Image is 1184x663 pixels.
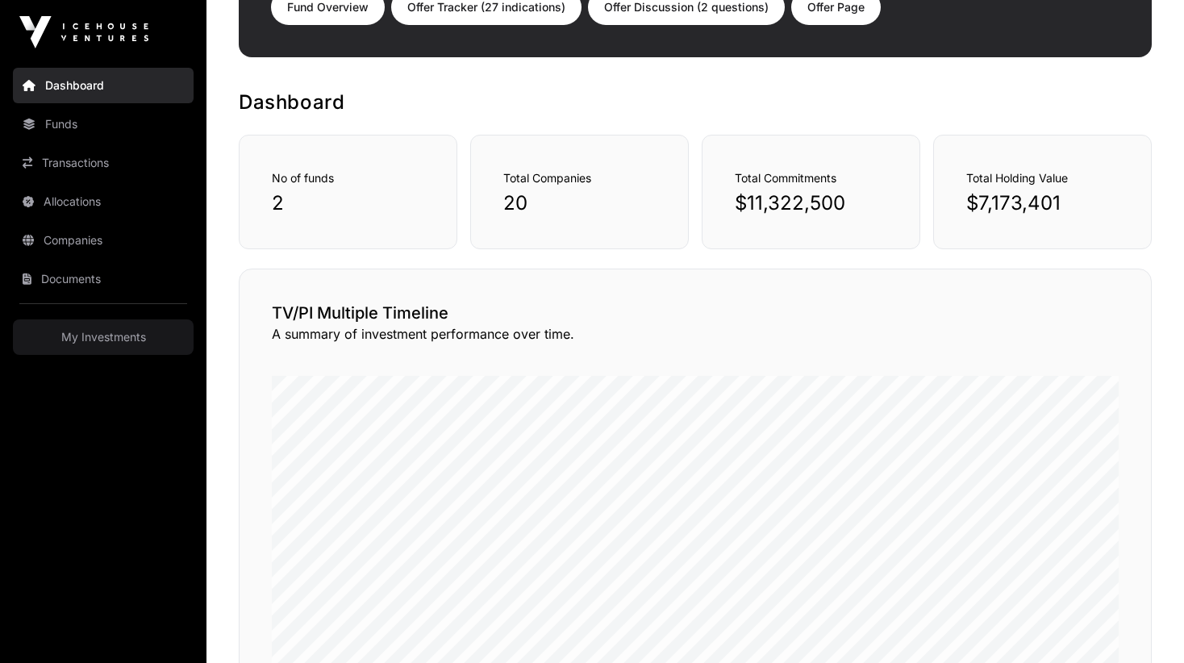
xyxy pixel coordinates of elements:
img: Icehouse Ventures Logo [19,16,148,48]
a: Funds [13,106,194,142]
a: Transactions [13,145,194,181]
p: A summary of investment performance over time. [272,324,1119,344]
a: Companies [13,223,194,258]
h1: Dashboard [239,90,1152,115]
a: Allocations [13,184,194,219]
h2: TV/PI Multiple Timeline [272,302,1119,324]
a: My Investments [13,319,194,355]
iframe: Chat Widget [1103,586,1184,663]
span: Total Commitments [735,171,836,185]
span: Total Companies [503,171,591,185]
a: Dashboard [13,68,194,103]
a: Documents [13,261,194,297]
p: $7,173,401 [966,190,1119,216]
p: 2 [272,190,424,216]
p: $11,322,500 [735,190,887,216]
p: 20 [503,190,656,216]
span: Total Holding Value [966,171,1068,185]
span: No of funds [272,171,334,185]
